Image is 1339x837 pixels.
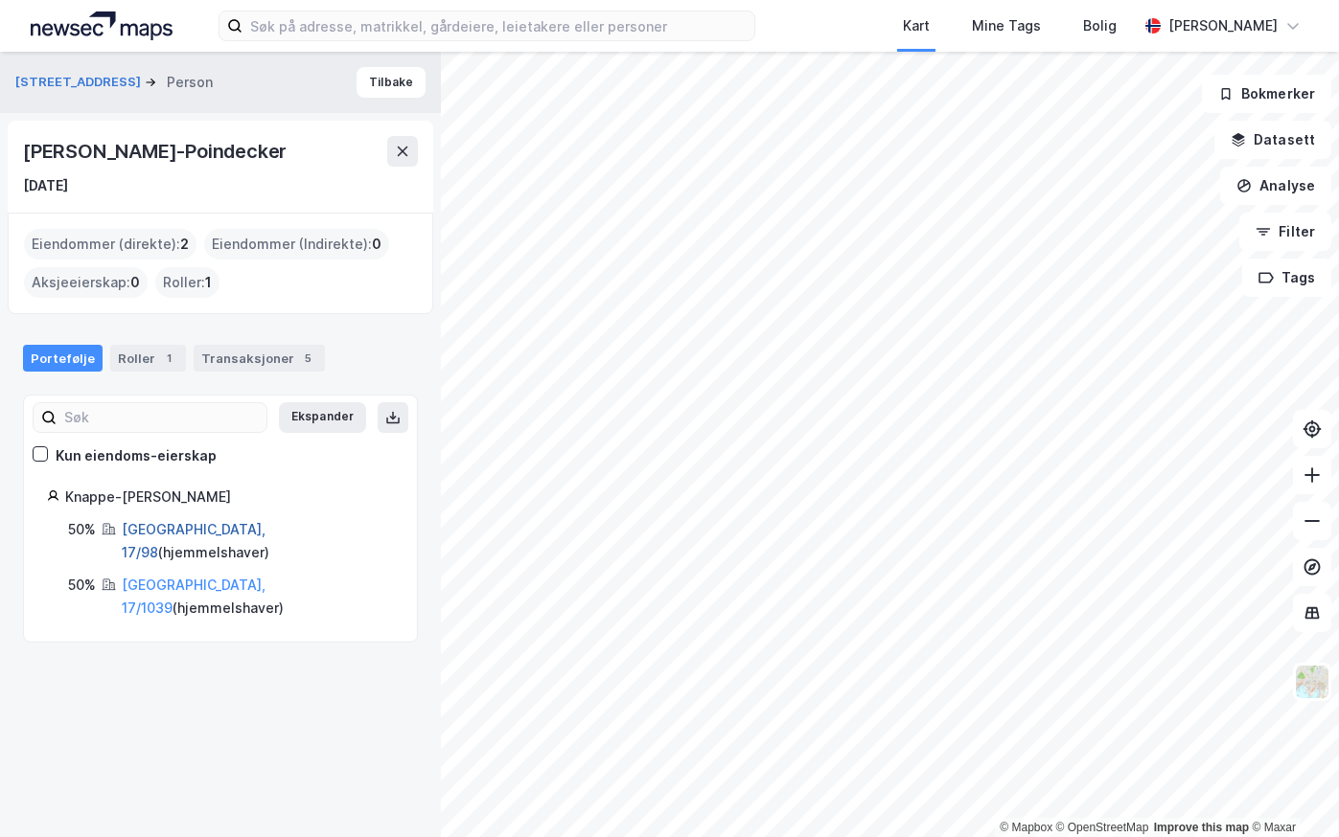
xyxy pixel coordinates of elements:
[65,486,394,509] div: Knappe-[PERSON_NAME]
[110,345,186,372] div: Roller
[122,521,265,560] a: [GEOGRAPHIC_DATA], 17/98
[298,349,317,368] div: 5
[24,229,196,260] div: Eiendommer (direkte) :
[1242,259,1331,297] button: Tags
[1083,14,1117,37] div: Bolig
[159,349,178,368] div: 1
[130,271,140,294] span: 0
[205,271,212,294] span: 1
[122,577,265,616] a: [GEOGRAPHIC_DATA], 17/1039
[357,67,426,98] button: Tilbake
[1239,213,1331,251] button: Filter
[68,574,96,597] div: 50%
[194,345,325,372] div: Transaksjoner
[122,574,394,620] div: ( hjemmelshaver )
[24,267,148,298] div: Aksjeeierskap :
[1214,121,1331,159] button: Datasett
[1154,821,1249,834] a: Improve this map
[242,11,754,40] input: Søk på adresse, matrikkel, gårdeiere, leietakere eller personer
[122,518,394,564] div: ( hjemmelshaver )
[155,267,219,298] div: Roller :
[1056,821,1149,834] a: OpenStreetMap
[31,11,173,40] img: logo.a4113a55bc3d86da70a041830d287a7e.svg
[167,71,213,94] div: Person
[1000,821,1052,834] a: Mapbox
[1220,167,1331,205] button: Analyse
[372,233,381,256] span: 0
[1294,664,1330,700] img: Z
[1202,75,1331,113] button: Bokmerker
[1168,14,1278,37] div: [PERSON_NAME]
[23,174,68,197] div: [DATE]
[903,14,930,37] div: Kart
[15,73,145,92] button: [STREET_ADDRESS]
[1243,745,1339,837] iframe: Chat Widget
[23,136,290,167] div: [PERSON_NAME]-Poindecker
[56,444,217,467] div: Kun eiendoms-eierskap
[204,229,389,260] div: Eiendommer (Indirekte) :
[972,14,1041,37] div: Mine Tags
[279,402,366,433] button: Ekspander
[68,518,96,541] div: 50%
[180,233,189,256] span: 2
[57,403,266,432] input: Søk
[23,345,103,372] div: Portefølje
